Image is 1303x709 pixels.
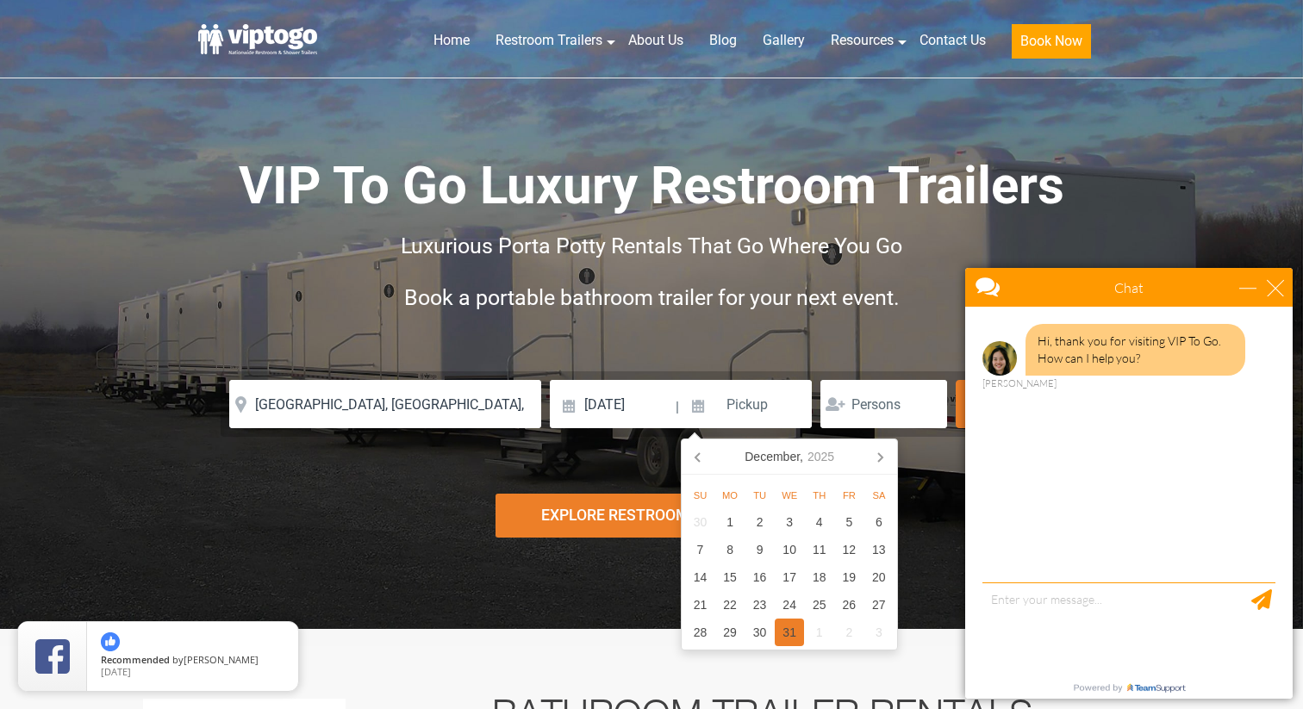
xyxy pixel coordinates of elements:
[715,619,745,646] div: 29
[35,639,70,674] img: Review Rating
[404,285,900,310] span: Book a portable bathroom trailer for your next event.
[685,591,715,619] div: 21
[496,494,808,538] div: Explore Restroom Trailers
[775,619,805,646] div: 31
[775,591,805,619] div: 24
[775,536,805,563] div: 10
[807,446,834,467] i: 2025
[229,380,541,428] input: Where do you need your restroom?
[184,653,259,666] span: [PERSON_NAME]
[696,22,750,59] a: Blog
[745,508,775,536] div: 2
[818,22,907,59] a: Resources
[804,536,834,563] div: 11
[401,233,902,258] span: Luxurious Porta Potty Rentals That Go Where You Go
[834,619,864,646] div: 2
[804,619,834,646] div: 1
[101,653,170,666] span: Recommended
[685,485,715,506] div: Su
[955,258,1303,709] iframe: Live Chat Box
[834,536,864,563] div: 12
[820,380,947,428] input: Persons
[745,619,775,646] div: 30
[804,591,834,619] div: 25
[715,508,745,536] div: 1
[685,508,715,536] div: 30
[483,22,615,59] a: Restroom Trailers
[685,619,715,646] div: 28
[745,591,775,619] div: 23
[745,485,775,506] div: Tu
[804,508,834,536] div: 4
[805,485,835,506] div: Th
[745,536,775,563] div: 9
[681,380,812,428] input: Pickup
[421,22,483,59] a: Home
[1012,24,1091,59] button: Book Now
[864,536,895,563] div: 13
[676,380,679,435] span: |
[715,536,745,563] div: 8
[907,22,999,59] a: Contact Us
[864,619,895,646] div: 3
[864,563,895,591] div: 20
[745,563,775,591] div: 16
[775,485,805,506] div: We
[775,563,805,591] div: 17
[685,536,715,563] div: 7
[685,563,715,591] div: 14
[864,485,895,506] div: Sa
[834,591,864,619] div: 26
[550,380,673,428] input: Delivery
[101,665,131,678] span: [DATE]
[804,563,834,591] div: 18
[834,485,864,506] div: Fr
[715,563,745,591] div: 15
[864,591,895,619] div: 27
[715,485,745,506] div: Mo
[615,22,696,59] a: About Us
[239,155,1064,216] span: VIP To Go Luxury Restroom Trailers
[101,632,120,651] img: thumbs up icon
[101,655,284,667] span: by
[738,443,841,470] div: December,
[750,22,818,59] a: Gallery
[864,508,895,536] div: 6
[775,508,805,536] div: 3
[834,508,864,536] div: 5
[834,563,864,591] div: 19
[715,591,745,619] div: 22
[999,22,1104,69] a: Book Now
